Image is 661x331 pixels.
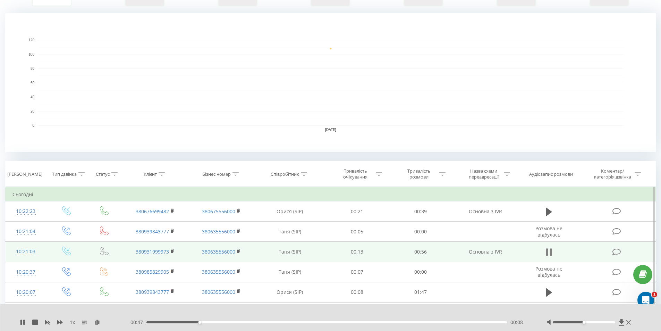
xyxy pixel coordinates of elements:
[337,168,374,180] div: Тривалість очікування
[6,188,656,201] td: Сьогодні
[637,292,654,308] iframe: Intercom live chat
[202,268,235,275] a: 380635556000
[465,168,502,180] div: Назва схеми переадресації
[136,228,169,235] a: 380939843777
[510,319,523,326] span: 00:08
[136,208,169,215] a: 380676699482
[12,286,39,299] div: 10:20:07
[535,225,562,238] span: Розмова не відбулась
[389,242,452,262] td: 00:56
[389,303,452,323] td: 01:51
[28,52,34,56] text: 100
[70,319,75,326] span: 1 x
[202,208,235,215] a: 380675556000
[32,124,34,127] text: 0
[583,321,585,324] div: Accessibility label
[96,171,110,177] div: Статус
[254,222,325,242] td: Таня (SIP)
[254,282,325,302] td: Орися (SIP)
[389,262,452,282] td: 00:00
[12,225,39,238] div: 10:21:04
[12,265,39,279] div: 10:20:37
[389,201,452,222] td: 00:39
[325,242,389,262] td: 00:13
[325,282,389,302] td: 00:08
[31,95,35,99] text: 40
[254,201,325,222] td: Орися (SIP)
[144,171,157,177] div: Клієнт
[254,262,325,282] td: Таня (SIP)
[325,201,389,222] td: 00:21
[136,289,169,295] a: 380939843777
[325,303,389,323] td: 00:11
[389,282,452,302] td: 01:47
[452,201,518,222] td: Основна з IVR
[12,245,39,258] div: 10:21:03
[325,262,389,282] td: 00:07
[535,265,562,278] span: Розмова не відбулась
[202,228,235,235] a: 380635556000
[400,168,438,180] div: Тривалість розмови
[254,303,325,323] td: Таня (SIP)
[389,222,452,242] td: 00:00
[28,38,34,42] text: 120
[325,222,389,242] td: 00:05
[202,289,235,295] a: 380635556000
[5,13,656,152] svg: A chart.
[202,248,235,255] a: 380635556000
[129,319,146,326] span: - 00:47
[529,171,573,177] div: Аудіозапис розмови
[254,242,325,262] td: Таня (SIP)
[31,109,35,113] text: 20
[31,67,35,71] text: 80
[652,292,657,297] span: 1
[452,303,518,323] td: Основна з IVR
[52,171,77,177] div: Тип дзвінка
[12,205,39,218] div: 10:22:23
[198,321,201,324] div: Accessibility label
[592,168,633,180] div: Коментар/категорія дзвінка
[271,171,299,177] div: Співробітник
[325,128,336,132] text: [DATE]
[452,242,518,262] td: Основна з IVR
[202,171,231,177] div: Бізнес номер
[7,171,42,177] div: [PERSON_NAME]
[136,248,169,255] a: 380931999973
[136,268,169,275] a: 380985829905
[31,81,35,85] text: 60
